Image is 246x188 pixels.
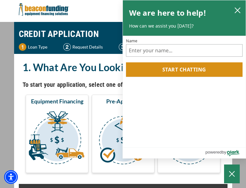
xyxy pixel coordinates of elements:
[126,62,243,77] button: Start chatting
[119,43,126,51] img: Step 3
[126,44,243,57] input: Name
[23,60,224,75] h2: 1. What Are You Looking For?
[27,107,87,170] img: Equipment Financing
[222,148,226,156] span: by
[224,164,240,183] button: Close Chatbox
[93,107,153,170] img: Pre-Approval
[23,79,224,90] h4: To start your application, select one of the three options below.
[92,95,154,173] button: Pre-Approval
[4,170,18,184] div: Accessibility Menu
[72,43,103,51] p: Request Details
[19,25,228,43] h1: CREDIT APPLICATION
[19,43,26,51] img: Step 1
[26,95,88,173] button: Equipment Financing
[233,6,243,14] button: close chatbox
[63,43,71,51] img: Step 2
[129,7,207,19] h2: We are here to help!
[28,43,47,51] p: Loan Type
[31,97,83,105] span: Equipment Financing
[106,97,140,105] span: Pre-Approval
[126,39,243,43] label: Name
[205,148,246,158] a: Powered by Olark
[205,148,222,156] span: powered
[129,23,240,29] p: How can we assist you [DATE]?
